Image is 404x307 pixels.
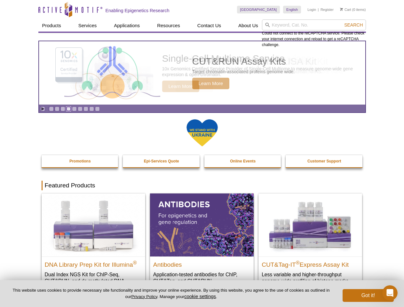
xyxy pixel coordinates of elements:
h2: CUT&Tag-IT Express Assay Kit [262,258,359,268]
img: CUT&RUN Assay Kits [64,44,160,102]
a: Toggle autoplay [40,106,45,111]
a: Login [307,7,316,12]
span: Search [344,22,363,28]
a: CUT&Tag-IT® Express Assay Kit CUT&Tag-IT®Express Assay Kit Less variable and higher-throughput ge... [258,193,362,290]
button: cookie settings [184,294,216,299]
a: About Us [234,20,262,32]
a: Online Events [204,155,282,167]
h2: CUT&RUN Assay Kits [192,57,295,66]
a: Go to slide 3 [60,106,65,111]
h2: Antibodies [153,258,250,268]
li: (0 items) [340,6,366,13]
div: Could not connect to the reCAPTCHA service. Please check your internet connection and reload to g... [262,20,366,48]
a: Contact Us [194,20,225,32]
p: Less variable and higher-throughput genome-wide profiling of histone marks​. [262,271,359,284]
a: Go to slide 8 [89,106,94,111]
a: Epi-Services Quote [123,155,200,167]
article: CUT&RUN Assay Kits [39,41,365,105]
p: Target chromatin-associated proteins genome wide. [192,69,295,75]
input: Keyword, Cat. No. [262,20,366,30]
a: [GEOGRAPHIC_DATA] [237,6,280,13]
a: Go to slide 6 [78,106,83,111]
sup: ® [296,260,300,265]
a: All Antibodies Antibodies Application-tested antibodies for ChIP, CUT&Tag, and CUT&RUN. [150,193,254,290]
a: CUT&RUN Assay Kits CUT&RUN Assay Kits Target chromatin-associated proteins genome wide. Learn More [39,41,365,105]
a: DNA Library Prep Kit for Illumina DNA Library Prep Kit for Illumina® Dual Index NGS Kit for ChIP-... [42,193,145,297]
p: Application-tested antibodies for ChIP, CUT&Tag, and CUT&RUN. [153,271,250,284]
a: Products [38,20,65,32]
h2: Featured Products [42,181,363,190]
span: Learn More [192,78,230,89]
a: Promotions [42,155,119,167]
a: Go to slide 5 [72,106,77,111]
strong: Online Events [230,159,256,163]
a: Go to slide 2 [55,106,59,111]
h2: Enabling Epigenetics Research [106,8,170,13]
button: Got it! [343,289,394,302]
iframe: Intercom live chat [382,285,398,301]
a: Register [321,7,334,12]
a: Go to slide 9 [95,106,100,111]
h2: DNA Library Prep Kit for Illumina [45,258,142,268]
strong: Promotions [69,159,91,163]
strong: Epi-Services Quote [144,159,179,163]
a: Services [75,20,101,32]
button: Search [342,22,365,28]
a: Customer Support [286,155,363,167]
a: Go to slide 1 [49,106,54,111]
img: We Stand With Ukraine [186,119,218,147]
li: | [318,6,319,13]
a: Go to slide 4 [66,106,71,111]
a: Go to slide 7 [83,106,88,111]
img: All Antibodies [150,193,254,256]
a: Privacy Policy [131,294,157,299]
sup: ® [133,260,137,265]
a: Resources [153,20,184,32]
p: Dual Index NGS Kit for ChIP-Seq, CUT&RUN, and ds methylated DNA assays. [45,271,142,291]
strong: Customer Support [307,159,341,163]
img: Your Cart [340,8,343,11]
img: CUT&Tag-IT® Express Assay Kit [258,193,362,256]
p: This website uses cookies to provide necessary site functionality and improve your online experie... [10,287,332,300]
a: English [283,6,301,13]
img: DNA Library Prep Kit for Illumina [42,193,145,256]
a: Cart [340,7,351,12]
a: Applications [110,20,144,32]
